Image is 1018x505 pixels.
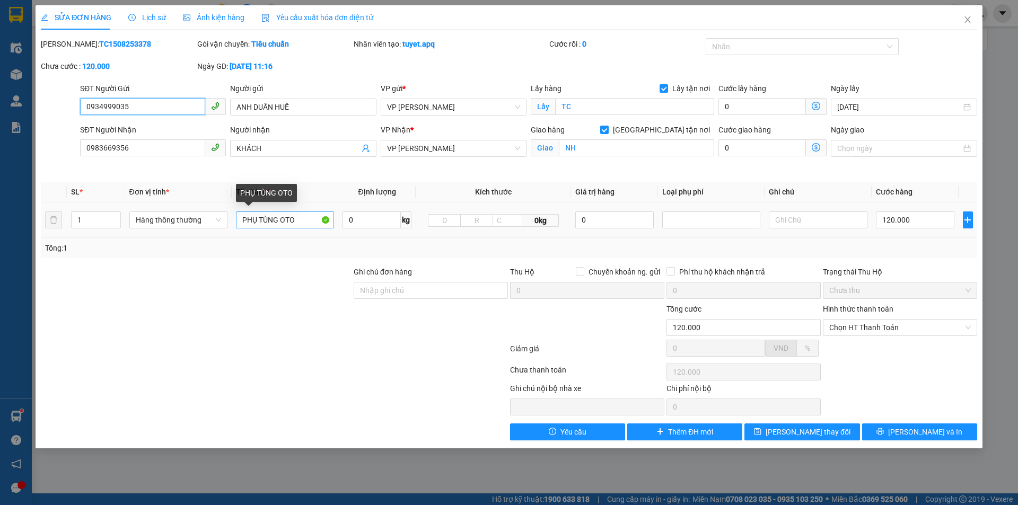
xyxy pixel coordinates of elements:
input: Ghi chú đơn hàng [354,282,508,299]
input: Cước lấy hàng [718,98,806,115]
b: tuyet.apq [402,40,435,48]
span: [PERSON_NAME] thay đổi [766,426,850,438]
div: Tổng: 1 [45,242,393,254]
div: Giảm giá [509,343,665,361]
input: Cước giao hàng [718,139,806,156]
span: Yêu cầu [560,426,586,438]
span: VP NGỌC HỒI [387,140,520,156]
span: Hàng thông thường [136,212,221,228]
span: [GEOGRAPHIC_DATA] tận nơi [609,124,714,136]
button: save[PERSON_NAME] thay đổi [744,423,859,440]
input: Giao tận nơi [559,139,714,156]
span: user-add [362,144,370,153]
span: Chưa thu [829,282,971,298]
label: Hình thức thanh toán [823,305,893,313]
span: Cước hàng [876,188,912,196]
label: Ngày giao [831,126,864,134]
span: Thêm ĐH mới [668,426,713,438]
input: Ngày giao [837,143,961,154]
div: VP gửi [381,83,526,94]
div: Ghi chú nội bộ nhà xe [510,383,664,398]
div: Nhân viên tạo: [354,38,547,50]
div: Người gửi [230,83,376,94]
span: close [963,15,972,24]
th: Loại phụ phí [658,182,765,202]
div: SĐT Người Gửi [80,83,226,94]
button: plus [963,211,973,228]
button: plusThêm ĐH mới [627,423,742,440]
div: Ngày GD: [197,60,352,72]
div: Gói vận chuyển: [197,38,352,50]
span: picture [183,14,190,21]
b: TC1508253378 [99,40,151,48]
span: plus [963,216,972,224]
div: Chưa cước : [41,60,195,72]
span: Lấy [531,98,555,115]
span: clock-circle [128,14,136,21]
b: 0 [582,40,586,48]
div: [PERSON_NAME]: [41,38,195,50]
span: 0kg [522,214,558,227]
div: Người nhận [230,124,376,136]
button: delete [45,211,62,228]
span: [PERSON_NAME] và In [888,426,962,438]
span: Ảnh kiện hàng [183,13,244,22]
strong: CHUYỂN PHÁT NHANH AN PHÚ QUÝ [30,8,106,43]
button: printer[PERSON_NAME] và In [862,423,977,440]
span: Định lượng [358,188,396,196]
button: exclamation-circleYêu cầu [510,423,625,440]
img: icon [261,14,270,22]
span: SL [71,188,80,196]
label: Cước giao hàng [718,126,771,134]
label: Ghi chú đơn hàng [354,268,412,276]
div: Chi phí nội bộ [666,383,821,398]
span: phone [211,102,220,110]
img: logo [5,57,24,110]
span: plus [656,428,664,436]
span: Lấy hàng [531,84,561,93]
b: 120.000 [82,62,110,70]
div: PHỤ TÙNG OTO [236,184,297,202]
input: C [493,214,522,227]
span: edit [41,14,48,21]
span: Đơn vị tính [129,188,169,196]
div: Trạng thái Thu Hộ [823,266,977,278]
span: VND [774,344,788,352]
span: Chuyển khoản ng. gửi [584,266,664,278]
span: Phí thu hộ khách nhận trả [675,266,769,278]
b: [DATE] 11:16 [230,62,273,70]
input: VD: Bàn, Ghế [236,211,334,228]
span: Chọn HT Thanh Toán [829,320,971,335]
span: VP Nhận [381,126,410,134]
span: exclamation-circle [549,428,556,436]
span: Giá trị hàng [575,188,615,196]
span: dollar-circle [812,102,820,110]
div: Chưa thanh toán [509,364,665,383]
span: [GEOGRAPHIC_DATA], [GEOGRAPHIC_DATA] ↔ [GEOGRAPHIC_DATA] [26,45,107,81]
span: SỬA ĐƠN HÀNG [41,13,111,22]
div: Cước rồi : [549,38,704,50]
label: Ngày lấy [831,84,859,93]
input: Ngày lấy [837,101,961,113]
span: Thu Hộ [510,268,534,276]
span: kg [401,211,411,228]
label: Cước lấy hàng [718,84,766,93]
span: Tổng cước [666,305,701,313]
span: Giao hàng [531,126,565,134]
span: printer [876,428,884,436]
input: Ghi Chú [769,211,867,228]
input: D [428,214,461,227]
span: dollar-circle [812,143,820,152]
span: save [754,428,761,436]
span: Yêu cầu xuất hóa đơn điện tử [261,13,373,22]
span: phone [211,143,220,152]
button: Close [953,5,982,35]
div: SĐT Người Nhận [80,124,226,136]
span: Giao [531,139,559,156]
span: Kích thước [475,188,512,196]
input: R [460,214,493,227]
b: Tiêu chuẩn [251,40,289,48]
span: VP THANH CHƯƠNG [387,99,520,115]
input: Lấy tận nơi [555,98,714,115]
th: Ghi chú [765,182,871,202]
